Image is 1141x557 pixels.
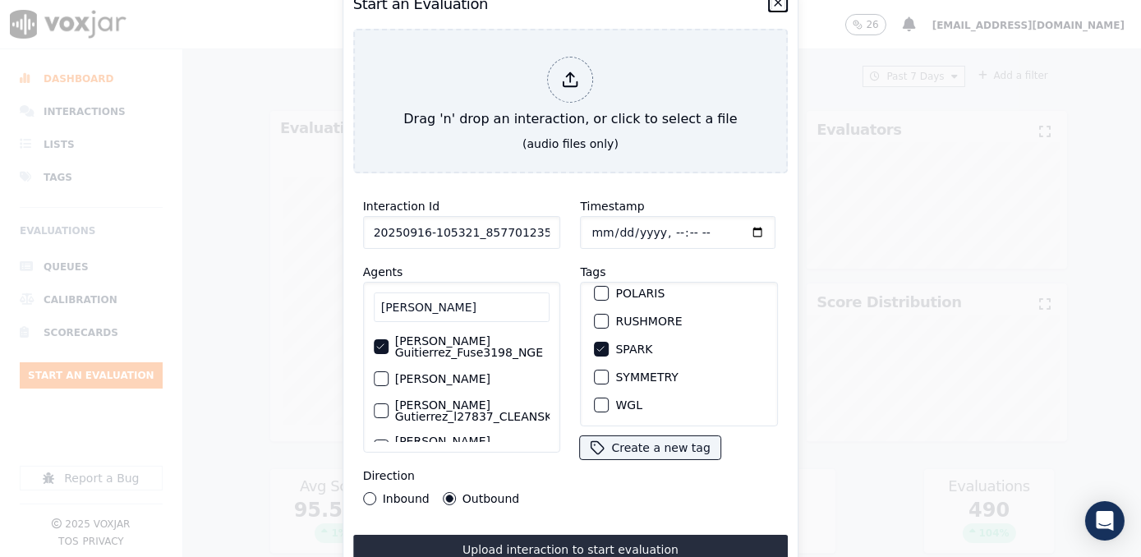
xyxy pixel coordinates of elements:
label: Tags [581,265,606,278]
label: WGL [616,399,643,411]
label: Direction [363,469,415,482]
button: Create a new tag [581,436,720,459]
label: Timestamp [581,200,645,213]
button: Drag 'n' drop an interaction, or click to select a file (audio files only) [353,29,789,173]
label: [PERSON_NAME] Gutierrez_l27859_INDRA [395,435,550,458]
label: [PERSON_NAME] [395,373,490,384]
label: RUSHMORE [616,315,683,327]
label: SPARK [616,343,653,355]
label: [PERSON_NAME] Guitierrez_Fuse3198_NGE [395,335,550,358]
label: SYMMETRY [616,371,679,383]
label: Interaction Id [363,200,439,213]
input: reference id, file name, etc [363,216,561,249]
label: Inbound [383,493,430,504]
div: (audio files only) [522,136,619,152]
input: Search Agents... [374,292,550,322]
label: [PERSON_NAME] Gutierrez_l27837_CLEANSKY [395,399,559,422]
div: Open Intercom Messenger [1085,501,1125,541]
label: Outbound [462,493,519,504]
label: POLARIS [616,288,665,299]
label: Agents [363,265,403,278]
div: Drag 'n' drop an interaction, or click to select a file [397,50,743,136]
